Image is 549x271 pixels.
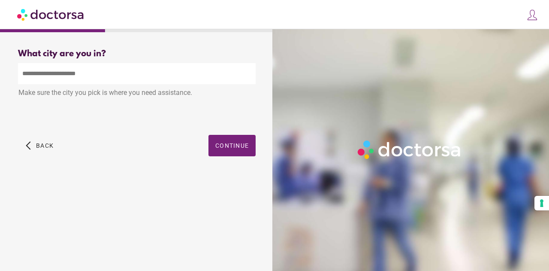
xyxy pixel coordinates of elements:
[18,84,256,103] div: Make sure the city you pick is where you need assistance.
[36,142,54,149] span: Back
[17,5,85,24] img: Doctorsa.com
[22,135,57,156] button: arrow_back_ios Back
[18,49,256,59] div: What city are you in?
[215,142,249,149] span: Continue
[208,135,256,156] button: Continue
[355,137,465,162] img: Logo-Doctorsa-trans-White-partial-flat.png
[526,9,538,21] img: icons8-customer-100.png
[534,196,549,210] button: Your consent preferences for tracking technologies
